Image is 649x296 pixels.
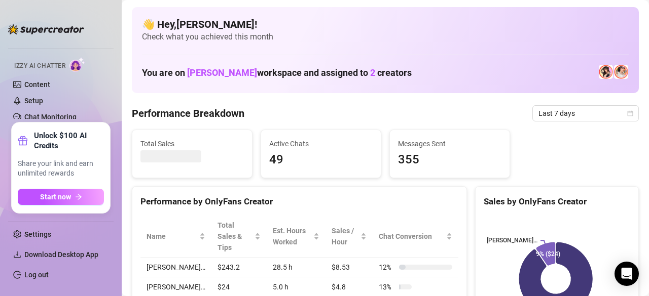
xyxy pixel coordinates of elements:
span: Chat Conversion [379,231,444,242]
a: Setup [24,97,43,105]
div: Open Intercom Messenger [615,262,639,286]
span: 12 % [379,262,395,273]
img: 𝖍𝖔𝖑𝖑𝖞 [614,65,628,79]
span: Izzy AI Chatter [14,61,65,71]
span: Sales / Hour [332,225,358,247]
span: Total Sales & Tips [218,220,253,253]
h1: You are on workspace and assigned to creators [142,67,412,78]
span: 13 % [379,281,395,292]
div: Sales by OnlyFans Creator [484,195,630,208]
img: Holly [599,65,613,79]
strong: Unlock $100 AI Credits [34,131,104,151]
span: 49 [269,150,373,170]
td: $243.2 [211,258,267,277]
td: 28.5 h [267,258,326,277]
span: Messages Sent [398,138,501,149]
td: $8.53 [326,258,373,277]
a: Log out [24,271,49,279]
text: [PERSON_NAME]… [487,237,537,244]
span: Total Sales [140,138,244,149]
img: AI Chatter [69,57,85,72]
span: gift [18,136,28,146]
a: Settings [24,230,51,238]
span: download [13,250,21,259]
th: Total Sales & Tips [211,216,267,258]
a: Chat Monitoring [24,113,77,121]
h4: 👋 Hey, [PERSON_NAME] ! [142,17,629,31]
td: [PERSON_NAME]… [140,258,211,277]
span: Last 7 days [538,106,633,121]
a: Content [24,80,50,89]
span: Start now [40,193,71,201]
span: Share your link and earn unlimited rewards [18,159,104,179]
span: Check what you achieved this month [142,31,629,43]
div: Est. Hours Worked [273,225,311,247]
span: [PERSON_NAME] [187,67,257,78]
span: Active Chats [269,138,373,149]
span: calendar [627,110,633,116]
span: arrow-right [75,193,82,200]
th: Name [140,216,211,258]
span: 355 [398,150,501,170]
h4: Performance Breakdown [132,106,244,120]
button: Start nowarrow-right [18,189,104,205]
th: Sales / Hour [326,216,373,258]
div: Performance by OnlyFans Creator [140,195,458,208]
img: logo-BBDzfeDw.svg [8,24,84,34]
th: Chat Conversion [373,216,458,258]
span: 2 [370,67,375,78]
span: Download Desktop App [24,250,98,259]
span: Name [147,231,197,242]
